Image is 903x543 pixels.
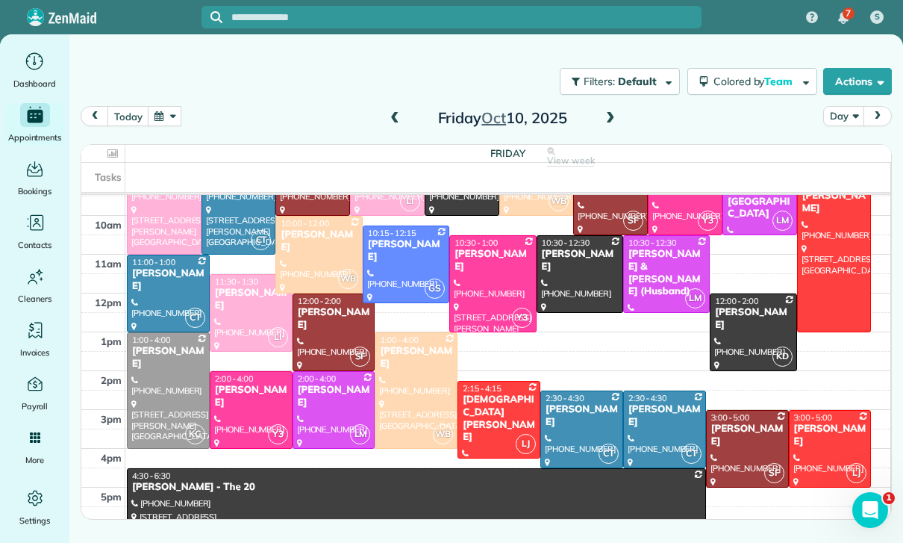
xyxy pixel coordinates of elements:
div: [PERSON_NAME] [297,384,371,409]
span: 10:00 - 12:00 [281,218,329,229]
span: KC [185,424,205,444]
span: SF [350,347,370,367]
span: 2:30 - 4:30 [546,393,584,403]
span: 10:30 - 12:30 [542,238,590,248]
span: 4pm [101,452,122,464]
a: Contacts [6,211,63,252]
span: Invoices [20,345,50,360]
div: [PERSON_NAME] [297,306,371,332]
span: Cleaners [18,291,51,306]
span: More [25,453,44,468]
div: [PERSON_NAME] [131,345,205,370]
div: [PERSON_NAME] - The 20 [131,481,702,494]
span: 3:00 - 5:00 [711,412,750,423]
span: 1pm [101,335,122,347]
span: Friday [490,147,525,159]
span: 1:00 - 4:00 [132,335,171,345]
span: 7 [846,7,851,19]
svg: Focus search [210,11,222,23]
div: [PERSON_NAME] [714,306,792,332]
span: S [875,11,880,23]
span: Y3 [268,424,288,444]
span: 2:15 - 4:15 [463,383,502,394]
span: Settings [19,513,51,528]
span: Colored by [713,75,798,88]
span: Default [618,75,657,88]
span: 10:30 - 1:00 [454,238,498,248]
button: Focus search [201,11,222,23]
span: LM [350,424,370,444]
span: 1:00 - 4:00 [380,335,419,345]
span: LM [685,288,705,308]
h2: Friday 10, 2025 [409,110,596,126]
span: GS [425,279,445,299]
span: LM [772,211,793,231]
span: Payroll [22,399,49,414]
div: [PERSON_NAME] [280,229,357,254]
a: Payroll [6,372,63,414]
button: next [863,106,892,126]
span: 2:00 - 4:00 [298,373,337,384]
iframe: Intercom live chat [852,492,888,528]
span: 2:00 - 4:00 [215,373,254,384]
span: 12:00 - 2:00 [715,296,758,306]
span: 12:00 - 2:00 [298,296,341,306]
span: WB [338,269,358,289]
div: [PERSON_NAME] & [PERSON_NAME] (Husband) [628,248,705,299]
span: SF [623,211,643,231]
span: 4:30 - 6:30 [132,471,171,481]
span: 11am [95,258,122,270]
div: [PERSON_NAME] [367,238,445,264]
div: [PERSON_NAME] [379,345,453,370]
div: [PERSON_NAME] [214,287,288,312]
a: Invoices [6,318,63,360]
span: Tasks [95,171,122,183]
span: 12pm [95,297,122,308]
span: 5pm [101,491,122,503]
span: WB [433,424,453,444]
div: [PERSON_NAME] - [GEOGRAPHIC_DATA] [727,170,793,221]
span: Contacts [18,238,51,252]
span: Y3 [698,211,718,231]
span: LJ [846,463,866,483]
button: Filters: Default [560,68,680,95]
span: CT [185,308,205,328]
span: Bookings [18,184,52,199]
span: CT [599,444,619,464]
a: Bookings [6,157,63,199]
button: Actions [823,68,892,95]
button: prev [81,106,109,126]
button: Colored byTeam [687,68,817,95]
span: Oct [481,108,506,127]
span: 11:30 - 1:30 [215,276,258,287]
span: 10:15 - 12:15 [368,228,416,238]
span: 10am [95,219,122,231]
div: [DEMOGRAPHIC_DATA][PERSON_NAME] [462,394,536,444]
div: [PERSON_NAME] [710,423,784,448]
div: 7 unread notifications [828,1,859,34]
span: CT [251,230,271,250]
span: 1 [883,492,895,504]
span: CT [681,444,702,464]
span: LI [400,191,420,211]
div: [PERSON_NAME] [131,267,205,293]
a: Settings [6,486,63,528]
span: KD [772,347,793,367]
a: Cleaners [6,264,63,306]
span: 2pm [101,374,122,386]
span: Y3 [512,308,532,328]
a: Appointments [6,103,63,145]
span: LJ [516,434,536,454]
div: [PERSON_NAME] [802,190,867,215]
span: View week [547,155,595,167]
span: Filters: [584,75,615,88]
div: [PERSON_NAME] [545,403,619,429]
span: WB [549,191,569,211]
a: Dashboard [6,49,63,91]
div: [PERSON_NAME] [793,423,867,448]
span: 2:30 - 4:30 [628,393,667,403]
div: [PERSON_NAME] [454,248,531,273]
span: 3:00 - 5:00 [794,412,833,423]
a: Filters: Default [552,68,680,95]
button: today [107,106,149,126]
